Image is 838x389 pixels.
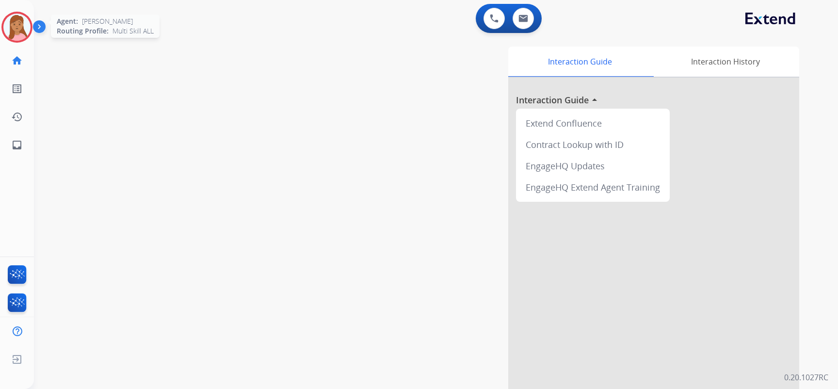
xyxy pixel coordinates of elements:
[11,83,23,95] mat-icon: list_alt
[508,47,651,77] div: Interaction Guide
[57,26,109,36] span: Routing Profile:
[82,16,133,26] span: [PERSON_NAME]
[520,177,666,198] div: EngageHQ Extend Agent Training
[11,55,23,66] mat-icon: home
[520,134,666,155] div: Contract Lookup with ID
[520,113,666,134] div: Extend Confluence
[57,16,78,26] span: Agent:
[3,14,31,41] img: avatar
[11,111,23,123] mat-icon: history
[11,139,23,151] mat-icon: inbox
[651,47,799,77] div: Interaction History
[784,372,828,383] p: 0.20.1027RC
[520,155,666,177] div: EngageHQ Updates
[113,26,154,36] span: Multi Skill ALL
